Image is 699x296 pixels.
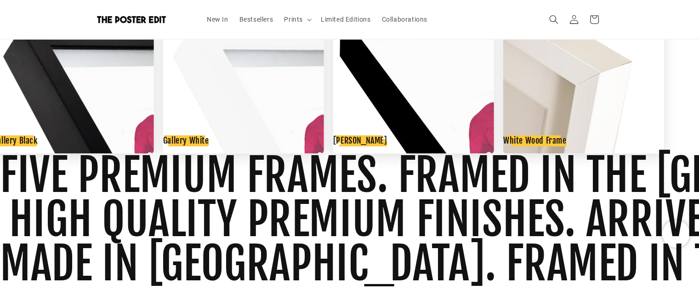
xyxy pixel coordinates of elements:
[97,16,166,23] img: The Poster Edit
[278,10,315,29] summary: Prints
[503,135,567,146] h3: White Wood Frame
[381,15,427,23] span: Collaborations
[163,135,209,146] h3: Gallery White
[315,10,376,29] a: Limited Editions
[321,15,371,23] span: Limited Editions
[376,10,432,29] a: Collaborations
[544,9,564,29] summary: Search
[284,15,303,23] span: Prints
[239,15,273,23] span: Bestsellers
[201,10,234,29] a: New In
[333,135,387,146] h3: [PERSON_NAME]
[234,10,279,29] a: Bestsellers
[93,12,192,27] a: The Poster Edit
[662,220,690,248] iframe: Chatra live chat
[207,15,228,23] span: New In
